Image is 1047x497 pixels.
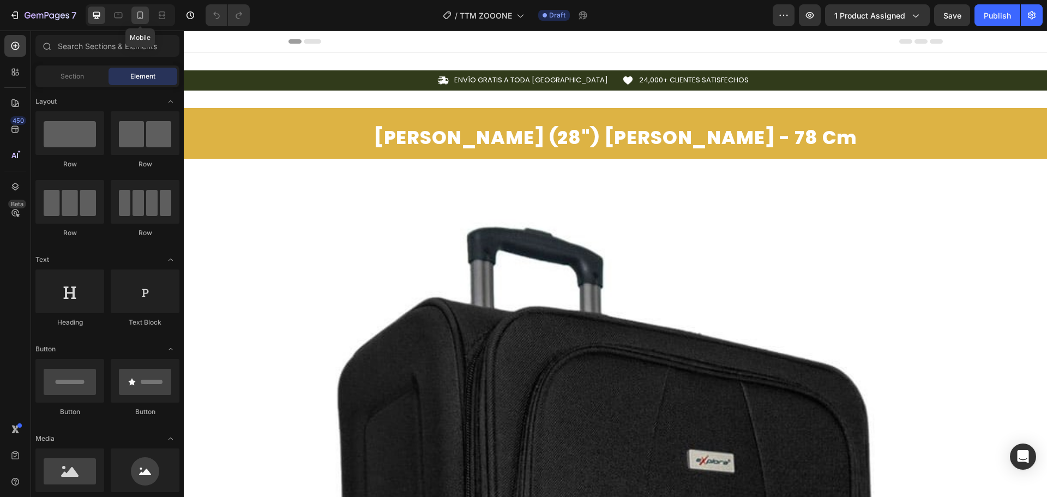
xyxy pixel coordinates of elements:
[270,45,424,55] p: ENVÍO GRATIS A TODA [GEOGRAPHIC_DATA]
[943,11,961,20] span: Save
[549,10,565,20] span: Draft
[455,45,565,55] p: 24,000+ CLIENTES SATISFECHOS
[162,93,179,110] span: Toggle open
[1010,444,1036,470] div: Open Intercom Messenger
[4,4,81,26] button: 7
[35,159,104,169] div: Row
[184,31,1047,497] iframe: Design area
[8,200,26,208] div: Beta
[111,407,179,417] div: Button
[455,10,458,21] span: /
[974,4,1020,26] button: Publish
[35,344,56,354] span: Button
[984,10,1011,21] div: Publish
[10,116,26,125] div: 450
[162,340,179,358] span: Toggle open
[111,318,179,327] div: Text Block
[111,228,179,238] div: Row
[934,4,970,26] button: Save
[834,10,905,21] span: 1 product assigned
[35,318,104,327] div: Heading
[460,10,512,21] span: TTM ZOOONE
[35,97,57,106] span: Layout
[35,228,104,238] div: Row
[35,35,179,57] input: Search Sections & Elements
[35,255,49,265] span: Text
[35,434,55,444] span: Media
[35,407,104,417] div: Button
[206,4,250,26] div: Undo/Redo
[825,4,930,26] button: 1 product assigned
[162,251,179,268] span: Toggle open
[111,159,179,169] div: Row
[130,71,155,81] span: Element
[105,95,759,119] h2: [PERSON_NAME] (28") [PERSON_NAME] - 78 Cm
[71,9,76,22] p: 7
[61,71,84,81] span: Section
[162,430,179,447] span: Toggle open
